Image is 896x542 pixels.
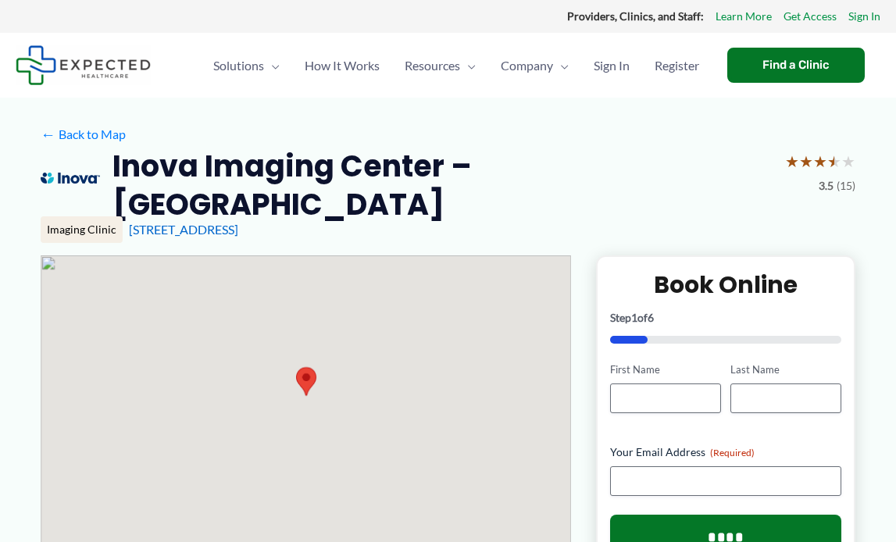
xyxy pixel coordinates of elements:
div: Imaging Clinic [41,216,123,243]
a: Learn More [716,6,772,27]
a: Find a Clinic [727,48,865,83]
span: Register [655,38,699,93]
strong: Providers, Clinics, and Staff: [567,9,704,23]
span: ★ [841,147,855,176]
a: SolutionsMenu Toggle [201,38,292,93]
nav: Primary Site Navigation [201,38,712,93]
span: (Required) [710,447,755,458]
span: ★ [827,147,841,176]
span: Resources [405,38,460,93]
span: ★ [799,147,813,176]
a: ←Back to Map [41,123,126,146]
h2: Inova Imaging Center – [GEOGRAPHIC_DATA] [112,147,773,224]
span: Menu Toggle [553,38,569,93]
span: Menu Toggle [460,38,476,93]
label: First Name [610,362,721,377]
a: Sign In [581,38,642,93]
a: Sign In [848,6,880,27]
span: Company [501,38,553,93]
span: 6 [648,311,654,324]
a: [STREET_ADDRESS] [129,222,238,237]
a: How It Works [292,38,392,93]
span: Menu Toggle [264,38,280,93]
span: How It Works [305,38,380,93]
span: ★ [785,147,799,176]
h2: Book Online [610,269,841,300]
label: Last Name [730,362,841,377]
label: Your Email Address [610,444,841,460]
a: CompanyMenu Toggle [488,38,581,93]
span: ★ [813,147,827,176]
span: (15) [837,176,855,196]
span: Sign In [594,38,630,93]
span: Solutions [213,38,264,93]
img: Expected Healthcare Logo - side, dark font, small [16,45,151,85]
a: ResourcesMenu Toggle [392,38,488,93]
p: Step of [610,312,841,323]
span: ← [41,127,55,141]
a: Get Access [784,6,837,27]
a: Register [642,38,712,93]
span: 3.5 [819,176,834,196]
span: 1 [631,311,637,324]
